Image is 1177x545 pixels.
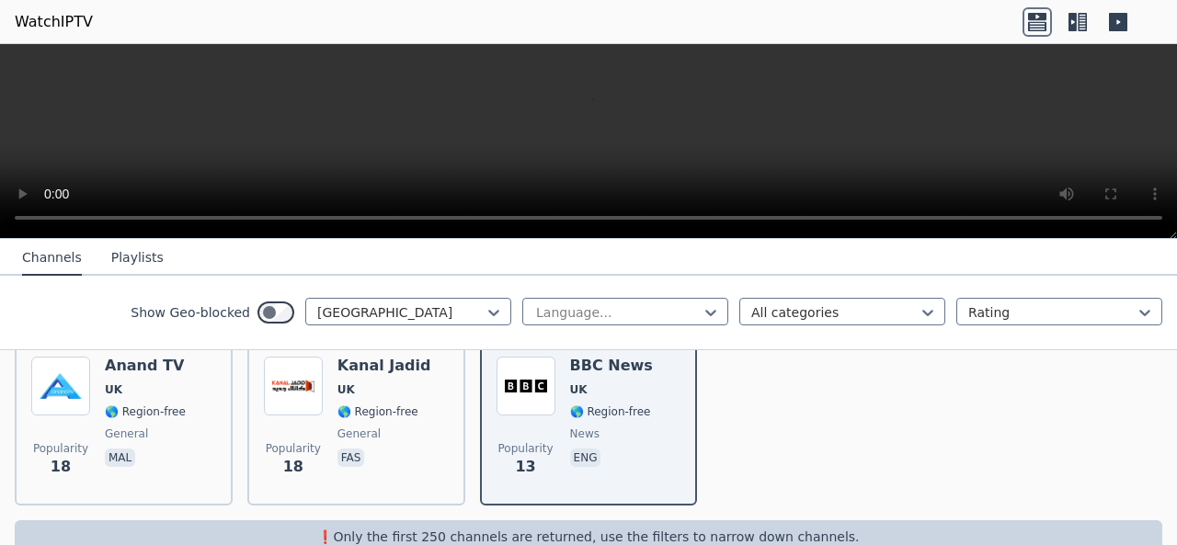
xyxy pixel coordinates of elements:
[15,11,93,33] a: WatchIPTV
[498,441,554,456] span: Popularity
[337,404,418,419] span: 🌎 Region-free
[131,303,250,322] label: Show Geo-blocked
[264,357,323,415] img: Kanal Jadid
[570,382,588,397] span: UK
[266,441,321,456] span: Popularity
[51,456,71,478] span: 18
[105,382,122,397] span: UK
[105,426,148,441] span: general
[337,426,381,441] span: general
[570,448,601,467] p: eng
[337,357,431,375] h6: Kanal Jadid
[570,357,653,375] h6: BBC News
[515,456,535,478] span: 13
[105,448,135,467] p: mal
[111,241,164,276] button: Playlists
[22,241,82,276] button: Channels
[33,441,88,456] span: Popularity
[570,426,600,441] span: news
[105,404,186,419] span: 🌎 Region-free
[105,357,186,375] h6: Anand TV
[337,382,355,397] span: UK
[570,404,651,419] span: 🌎 Region-free
[337,448,365,467] p: fas
[31,357,90,415] img: Anand TV
[497,357,555,415] img: BBC News
[283,456,303,478] span: 18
